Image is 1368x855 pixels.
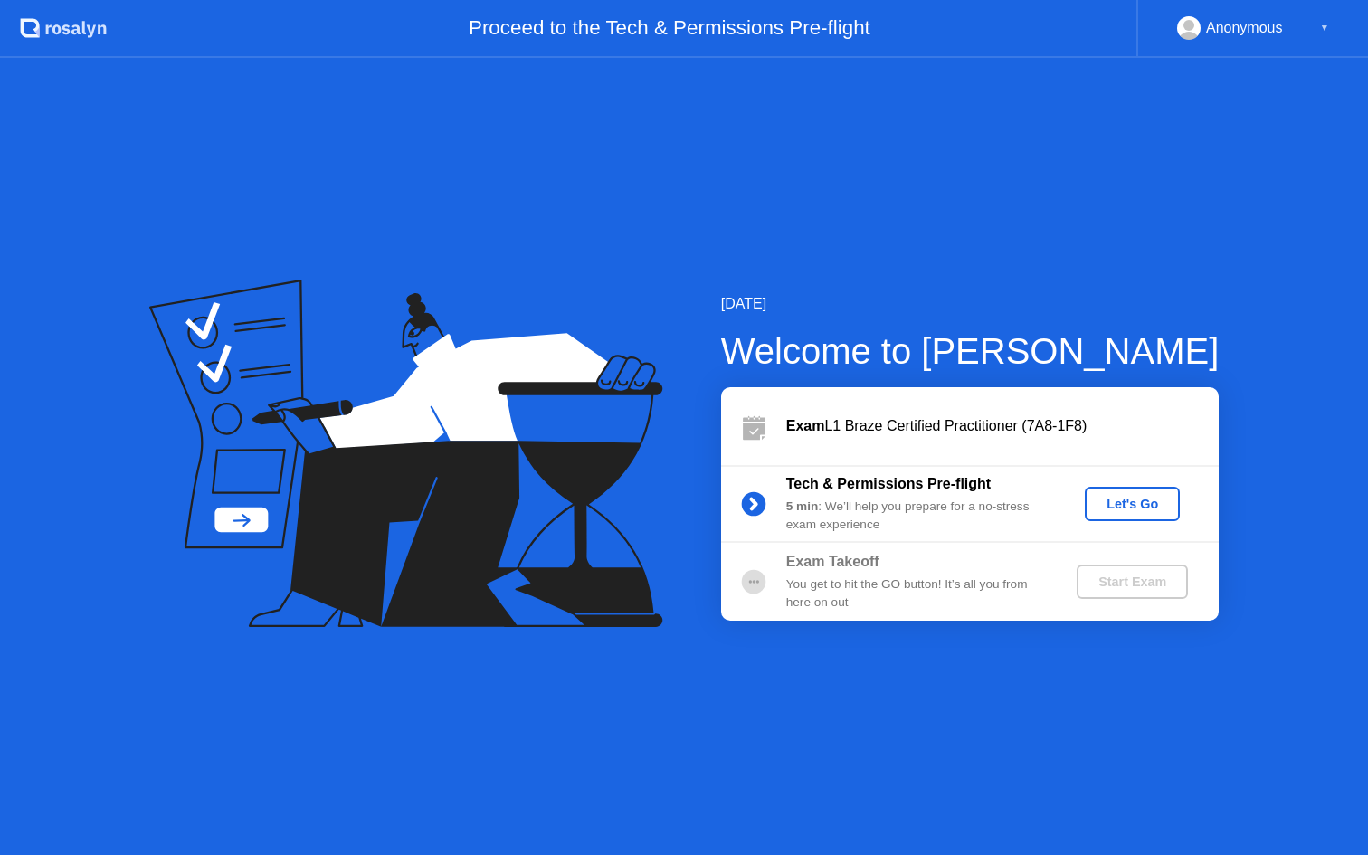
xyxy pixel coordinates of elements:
button: Let's Go [1085,487,1180,521]
div: You get to hit the GO button! It’s all you from here on out [786,575,1047,613]
b: Exam Takeoff [786,554,879,569]
button: Start Exam [1077,565,1188,599]
div: : We’ll help you prepare for a no-stress exam experience [786,498,1047,535]
b: Tech & Permissions Pre-flight [786,476,991,491]
div: Welcome to [PERSON_NAME] [721,324,1220,378]
b: 5 min [786,499,819,513]
div: ▼ [1320,16,1329,40]
div: L1 Braze Certified Practitioner (7A8-1F8) [786,415,1219,437]
div: Start Exam [1084,575,1181,589]
div: [DATE] [721,293,1220,315]
b: Exam [786,418,825,433]
div: Anonymous [1206,16,1283,40]
div: Let's Go [1092,497,1173,511]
